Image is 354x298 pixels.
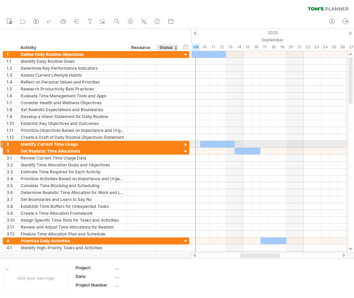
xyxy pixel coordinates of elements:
div: 4.1 [7,244,17,251]
div: Research Productivity Best Practices [21,86,124,92]
div: Wednesday, 10 September 2025 [200,44,209,51]
div: Assign Specific Time Slots for Tasks and Activities [21,217,124,223]
div: Status [159,44,175,51]
div: 1.6 [7,93,17,99]
div: Identify Time Allocation Goals and Objectives [21,162,124,168]
div: Develop a Vision Statement for Daily Routine [21,113,124,120]
div: Set Realistic Time Allocations [21,148,124,154]
div: .... [115,273,173,279]
div: Sunday, 14 September 2025 [235,44,243,51]
div: 1.12 [7,134,17,141]
div: Monday, 22 September 2025 [304,44,312,51]
div: 3.2 [7,162,17,168]
div: Establish Time Buffers for Unexpected Tasks [21,203,124,210]
div: Prioritize Daily Activities [21,238,124,244]
div: 1.5 [7,86,17,92]
div: 3.6 [7,189,17,196]
div: Determine Key Performance Indicators [21,65,124,71]
div: Add your own logo [3,265,68,291]
div: 3.1 [7,155,17,161]
div: 1.7 [7,99,17,106]
div: 3.9 [7,210,17,217]
div: Saturday, 20 September 2025 [286,44,295,51]
div: Set Realistic Expectations and Boundaries [21,106,124,113]
div: Set Boundaries and Learn to Say No [21,196,124,203]
div: 3.11 [7,224,17,230]
div: Estimate Time Required for Each Activity [21,169,124,175]
div: 3.10 [7,217,17,223]
div: 3.3 [7,169,17,175]
div: Wednesday, 24 September 2025 [321,44,330,51]
div: Reflect on Personal Values and Priorities [21,79,124,85]
div: 1.8 [7,106,17,113]
div: Create a Draft of Daily Routine Objectives Statement [21,134,124,141]
div: 3.4 [7,175,17,182]
div: Consider Health and Wellness Objectives [21,99,124,106]
div: 1.4 [7,79,17,85]
div: 1.9 [7,113,17,120]
div: 3 [7,148,17,154]
div: 1.3 [7,72,17,78]
div: Wednesday, 17 September 2025 [260,44,269,51]
div: 1 [7,51,17,58]
div: Friday, 12 September 2025 [217,44,226,51]
div: Friday, 26 September 2025 [338,44,347,51]
div: Tuesday, 16 September 2025 [252,44,260,51]
div: Determine Must-Do Tasks and Activities [21,251,124,258]
div: Tuesday, 23 September 2025 [312,44,321,51]
div: 3.12 [7,231,17,237]
div: Identify High-Priority Tasks and Activities [21,244,124,251]
div: Define Daily Routine Objectives [21,51,124,58]
div: Identify Daily Routine Goals [21,58,124,65]
div: Project: [76,265,114,271]
div: 4.2 [7,251,17,258]
div: .... [115,265,173,271]
div: Thursday, 25 September 2025 [330,44,338,51]
div: Thursday, 18 September 2025 [269,44,278,51]
div: Consider Time Blocking and Scheduling [21,182,124,189]
div: Prioritize Activities Based on Importance and Urgency [21,175,124,182]
div: Sunday, 21 September 2025 [295,44,304,51]
div: 1.11 [7,127,17,134]
div: Review Current Time Usage Data [21,155,124,161]
div: Project Number [76,282,114,288]
div: Determine Realistic Time Allocation for Work and Leisure [21,189,124,196]
div: 1.2 [7,65,17,71]
div: Review and Adjust Time Allocations for Realism [21,224,124,230]
div: 1.1 [7,58,17,65]
div: Finalize Time Allocation Plan and Schedule [21,231,124,237]
div: Tuesday, 9 September 2025 [191,44,200,51]
div: Monday, 15 September 2025 [243,44,252,51]
div: Establish Key Objectives and Outcomes [21,120,124,127]
div: Date: [76,273,114,279]
div: 2 [7,141,17,147]
div: .... [115,282,173,288]
div: Thursday, 11 September 2025 [209,44,217,51]
div: Activity [20,44,124,51]
div: Resource [131,44,152,51]
div: Evaluate Time Management Tools and Apps [21,93,124,99]
div: 3.8 [7,203,17,210]
div: 4 [7,238,17,244]
div: Saturday, 13 September 2025 [226,44,235,51]
div: 3.5 [7,182,17,189]
div: Identify Current Time Usage [21,141,124,147]
div: Friday, 19 September 2025 [278,44,286,51]
div: Prioritize Objectives Based on Importance and Urgency [21,127,124,134]
div: Assess Current Lifestyle Habits [21,72,124,78]
div: 3.7 [7,196,17,203]
div: 1.10 [7,120,17,127]
div: Create a Time Allocation Framework [21,210,124,217]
